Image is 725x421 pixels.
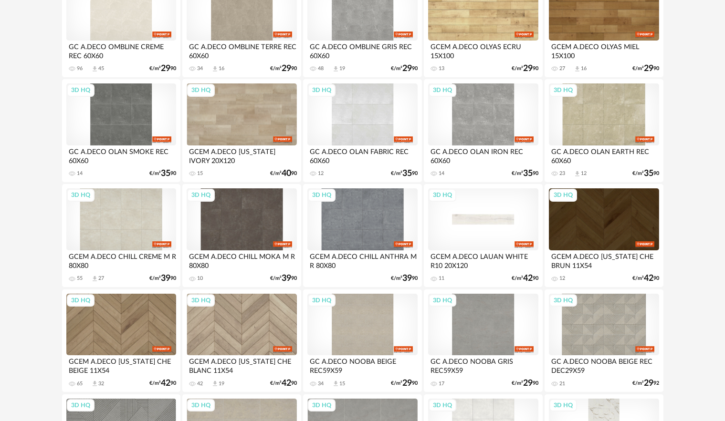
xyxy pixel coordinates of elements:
span: 29 [282,65,291,72]
div: 3D HQ [67,189,95,201]
span: 35 [402,170,412,177]
span: 29 [523,380,533,387]
span: Download icon [574,170,581,177]
span: 35 [523,170,533,177]
div: GCEM A.DECO CHILL MOKA M R 80X80 [187,250,296,269]
div: GCEM A.DECO [US_STATE] CHE BRUN 11X54 [549,250,659,269]
div: €/m² 90 [149,380,176,387]
span: Download icon [211,65,219,72]
div: 12 [559,275,565,282]
span: 40 [282,170,291,177]
div: 65 [77,380,83,387]
div: 23 [559,170,565,177]
div: 21 [559,380,565,387]
div: 3D HQ [67,399,95,411]
div: 3D HQ [308,399,336,411]
div: GC A.DECO OMBLINE CREME REC 60X60 [66,41,176,60]
div: 96 [77,65,83,72]
span: Download icon [332,65,339,72]
div: 34 [197,65,203,72]
span: 39 [402,275,412,282]
a: 3D HQ GCEM A.DECO CHILL MOKA M R 80X80 10 €/m²3990 [182,184,301,287]
a: 3D HQ GC A.DECO OLAN SMOKE REC 60X60 14 €/m²3590 [62,79,180,182]
span: Download icon [574,65,581,72]
span: 42 [282,380,291,387]
a: 3D HQ GCEM A.DECO [US_STATE] IVORY 20X120 15 €/m²4090 [182,79,301,182]
div: 16 [219,65,224,72]
div: €/m² 90 [270,380,297,387]
div: 3D HQ [549,294,577,307]
div: GC A.DECO OLAN IRON REC 60X60 [428,145,538,164]
span: Download icon [91,275,98,282]
div: €/m² 90 [632,275,659,282]
div: 3D HQ [429,294,456,307]
div: 12 [581,170,587,177]
span: 39 [161,275,170,282]
a: 3D HQ GCEM A.DECO LAUAN WHITE R10 20X120 11 €/m²4290 [424,184,542,287]
div: GCEM A.DECO LAUAN WHITE R10 20X120 [428,250,538,269]
div: 3D HQ [549,189,577,201]
div: 16 [581,65,587,72]
a: 3D HQ GC A.DECO NOOBA BEIGE REC DEC29X59 21 €/m²2992 [545,289,663,392]
div: 3D HQ [308,294,336,307]
div: GC A.DECO OLAN EARTH REC 60X60 [549,145,659,164]
div: 3D HQ [187,84,215,96]
div: GCEM A.DECO [US_STATE] CHE BEIGE 11X54 [66,355,176,374]
a: 3D HQ GC A.DECO OLAN FABRIC REC 60X60 12 €/m²3590 [303,79,421,182]
div: 45 [98,65,104,72]
span: 42 [644,275,653,282]
div: 3D HQ [429,399,456,411]
div: €/m² 90 [270,170,297,177]
div: 10 [197,275,203,282]
span: 29 [161,65,170,72]
div: 3D HQ [549,399,577,411]
div: 3D HQ [429,189,456,201]
span: 29 [402,380,412,387]
div: 11 [439,275,444,282]
span: 35 [644,170,653,177]
div: GC A.DECO OMBLINE TERRE REC 60X60 [187,41,296,60]
a: 3D HQ GC A.DECO OLAN EARTH REC 60X60 23 Download icon 12 €/m²3590 [545,79,663,182]
span: 29 [402,65,412,72]
span: 29 [644,65,653,72]
div: 19 [339,65,345,72]
div: 3D HQ [308,189,336,201]
div: €/m² 90 [632,170,659,177]
div: €/m² 90 [391,380,418,387]
div: €/m² 90 [391,275,418,282]
a: 3D HQ GC A.DECO OLAN IRON REC 60X60 14 €/m²3590 [424,79,542,182]
div: GC A.DECO NOOBA BEIGE REC DEC29X59 [549,355,659,374]
a: 3D HQ GCEM A.DECO CHILL CREME M R 80X80 55 Download icon 27 €/m²3990 [62,184,180,287]
div: 55 [77,275,83,282]
div: 3D HQ [549,84,577,96]
div: €/m² 90 [149,65,176,72]
span: 29 [644,380,653,387]
span: 35 [161,170,170,177]
div: 14 [439,170,444,177]
div: 3D HQ [429,84,456,96]
div: 15 [339,380,345,387]
div: 3D HQ [308,84,336,96]
div: €/m² 90 [512,170,538,177]
span: Download icon [91,380,98,387]
span: 29 [523,65,533,72]
div: GCEM A.DECO [US_STATE] CHE BLANC 11X54 [187,355,296,374]
div: €/m² 90 [391,65,418,72]
div: €/m² 90 [270,65,297,72]
div: 3D HQ [67,294,95,307]
div: GCEM A.DECO CHILL CREME M R 80X80 [66,250,176,269]
div: GCEM A.DECO [US_STATE] IVORY 20X120 [187,145,296,164]
a: 3D HQ GC A.DECO NOOBA GRIS REC59X59 17 €/m²2990 [424,289,542,392]
div: €/m² 90 [270,275,297,282]
div: 19 [219,380,224,387]
a: 3D HQ GCEM A.DECO [US_STATE] CHE BEIGE 11X54 65 Download icon 32 €/m²4290 [62,289,180,392]
span: 39 [282,275,291,282]
div: 27 [559,65,565,72]
div: 34 [318,380,324,387]
a: 3D HQ GC A.DECO NOOBA BEIGE REC59X59 34 Download icon 15 €/m²2990 [303,289,421,392]
div: €/m² 90 [149,275,176,282]
div: €/m² 90 [512,65,538,72]
div: 27 [98,275,104,282]
div: GCEM A.DECO CHILL ANTHRA M R 80X80 [307,250,417,269]
div: 3D HQ [187,294,215,307]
